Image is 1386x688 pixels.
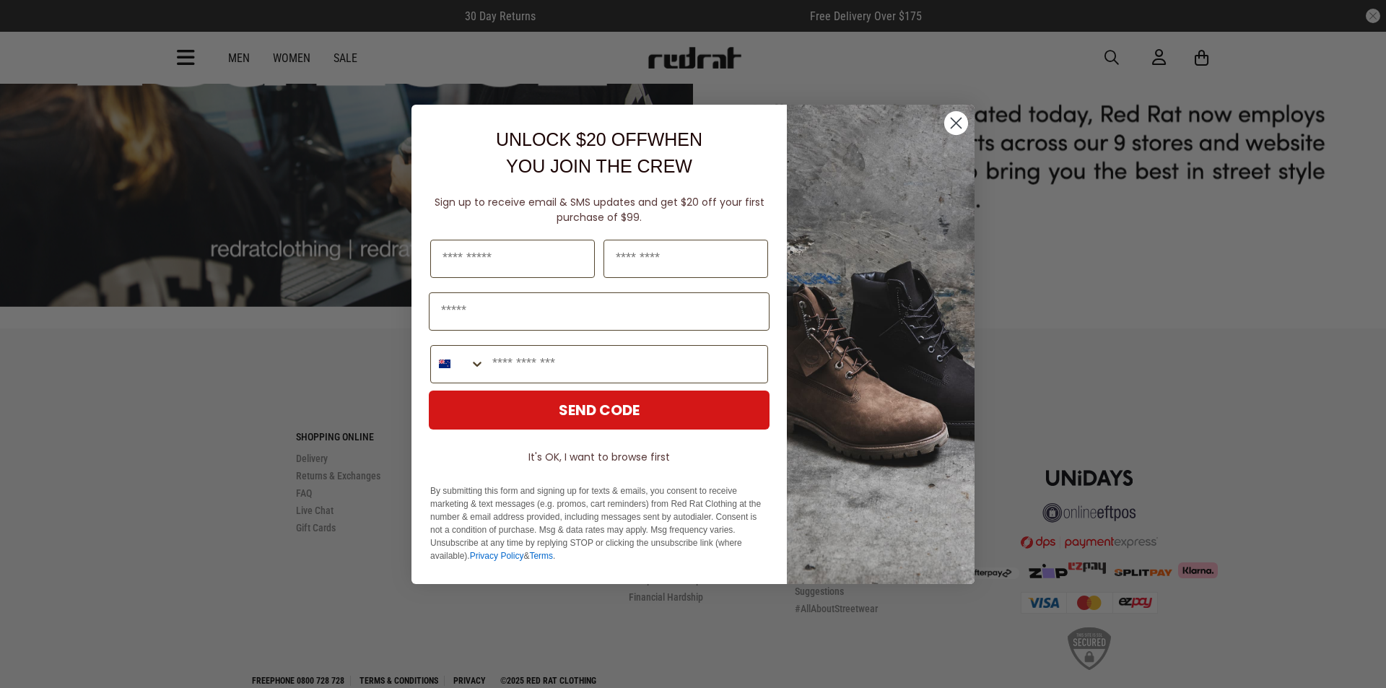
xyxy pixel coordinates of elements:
[430,240,595,278] input: First Name
[439,358,450,370] img: New Zealand
[648,129,702,149] span: WHEN
[429,444,770,470] button: It's OK, I want to browse first
[430,484,768,562] p: By submitting this form and signing up for texts & emails, you consent to receive marketing & tex...
[429,391,770,430] button: SEND CODE
[429,292,770,331] input: Email
[787,105,975,584] img: f7662613-148e-4c88-9575-6c6b5b55a647.jpeg
[470,551,524,561] a: Privacy Policy
[431,346,485,383] button: Search Countries
[12,6,55,49] button: Open LiveChat chat widget
[435,195,764,225] span: Sign up to receive email & SMS updates and get $20 off your first purchase of $99.
[496,129,648,149] span: UNLOCK $20 OFF
[943,110,969,136] button: Close dialog
[506,156,692,176] span: YOU JOIN THE CREW
[529,551,553,561] a: Terms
